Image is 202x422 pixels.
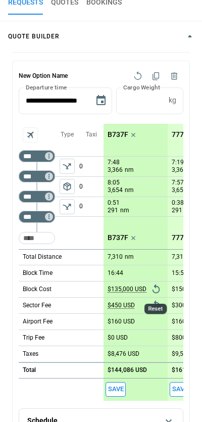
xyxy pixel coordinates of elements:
[19,67,68,85] h6: New Option Name
[108,199,120,207] p: 0:51
[172,179,184,186] p: 7:57
[172,186,187,195] p: 3,654
[104,124,183,401] div: scrollable content
[23,253,62,261] p: Total Distance
[108,166,123,174] p: 3,366
[125,166,134,174] p: nm
[60,199,75,214] span: Type of sector
[108,206,118,215] p: 291
[108,302,135,309] p: $450 USD
[108,186,123,195] p: 3,654
[125,253,134,261] p: nm
[60,159,75,174] button: left aligned
[125,186,134,195] p: nm
[108,159,120,166] p: 7:48
[129,67,147,85] span: Reset quote option
[144,304,167,314] div: Reset
[23,350,38,358] p: Taxes
[60,199,75,214] button: left aligned
[23,301,51,310] p: Sector Fee
[79,177,104,197] p: 0
[61,130,74,139] p: Type
[108,130,128,139] p: B737F
[172,253,187,261] p: 7,310
[147,67,165,85] span: Duplicate quote option
[62,181,72,192] span: package_2
[23,269,53,277] p: Block Time
[86,130,97,139] p: Taxi
[23,317,53,326] p: Airport Fee
[172,318,199,325] p: $160 USD
[23,285,52,294] p: Block Cost
[60,179,75,194] button: left aligned
[172,302,199,309] p: $300 USD
[170,382,190,397] button: Save
[172,159,184,166] p: 7:19
[172,130,188,139] p: 777F
[19,170,55,182] div: Too short
[170,382,190,397] span: Save this aircraft quote and copy details to clipboard
[169,96,176,105] p: kg
[108,286,146,293] p: $135,000 USD
[106,382,126,397] span: Save this aircraft quote and copy details to clipboard
[172,269,187,277] p: 15:53
[172,233,188,242] p: 777F
[123,83,160,91] label: Cargo Weight
[108,366,147,374] p: $144,086 USD
[19,232,55,244] div: Too short
[172,206,182,215] p: 291
[91,90,111,111] button: Choose date, selected date is Aug 15, 2025
[108,233,128,242] p: B737F
[108,318,135,325] p: $160 USD
[108,334,128,342] p: $0 USD
[23,367,36,373] h6: Total
[79,157,104,176] p: 0
[60,179,75,194] span: Type of sector
[120,206,129,215] p: nm
[108,269,123,277] p: 16:44
[19,191,55,203] div: Too short
[79,197,104,216] p: 0
[106,382,126,397] button: Save
[26,83,67,91] label: Departure time
[19,150,55,162] div: Too short
[8,34,60,39] h4: Quote builder
[172,334,199,342] p: $800 USD
[23,334,44,342] p: Trip Fee
[108,350,139,358] p: $8,476 USD
[19,211,55,223] div: Too short
[23,127,38,143] span: Aircraft selection
[172,199,184,207] p: 0:38
[165,67,183,85] span: Delete quote option
[60,159,75,174] span: Type of sector
[108,253,123,261] p: 7,310
[148,282,164,297] button: Reset
[172,166,187,174] p: 3,366
[108,179,120,186] p: 8:05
